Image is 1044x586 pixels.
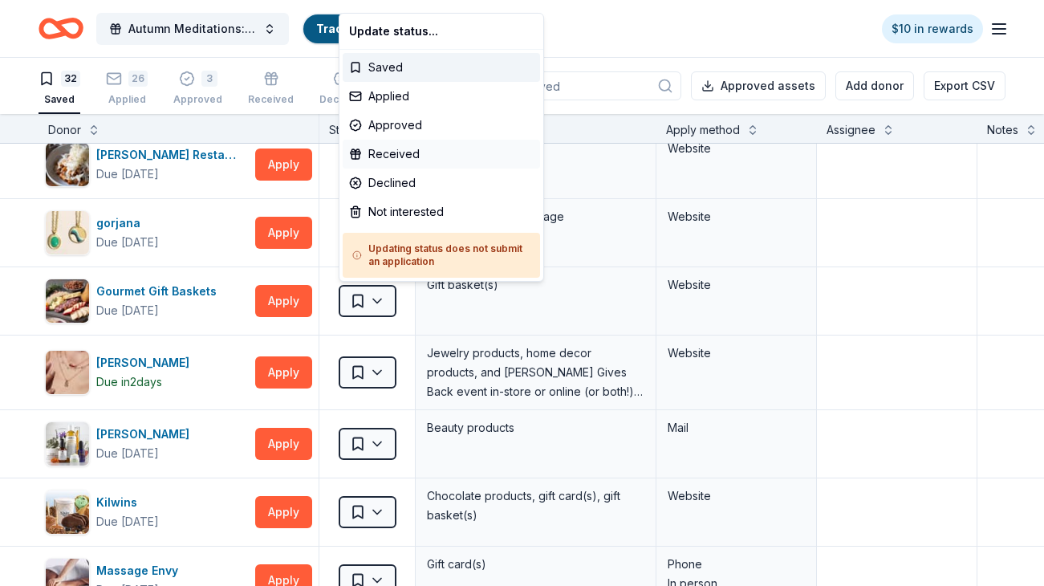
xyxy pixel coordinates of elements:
[343,197,540,226] div: Not interested
[343,140,540,169] div: Received
[343,17,540,46] div: Update status...
[343,169,540,197] div: Declined
[352,242,530,268] h5: Updating status does not submit an application
[343,82,540,111] div: Applied
[343,111,540,140] div: Approved
[343,53,540,82] div: Saved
